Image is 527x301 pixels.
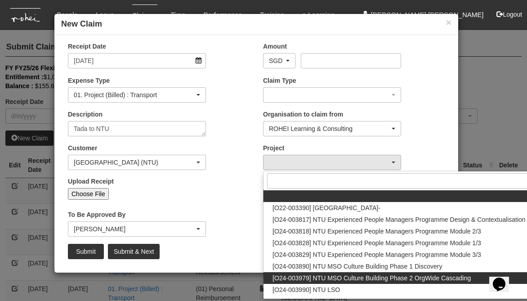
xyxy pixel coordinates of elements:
[61,19,102,28] b: New Claim
[68,188,109,200] input: Choose File
[489,265,518,292] iframe: chat widget
[272,285,340,294] span: [O24-003990] NTU LSO
[74,90,195,99] div: 01. Project (Billed) : Transport
[272,262,442,271] span: [O24-003890] NTU MSO Culture Building Phase 1 Discovery
[263,110,343,119] label: Organisation to claim from
[446,18,451,27] button: ×
[68,144,97,153] label: Customer
[68,87,206,103] button: 01. Project (Billed) : Transport
[68,110,103,119] label: Description
[272,250,481,259] span: [O24-003829] NTU Experienced People Managers Programme Module 3/3
[68,42,106,51] label: Receipt Date
[68,76,110,85] label: Expense Type
[263,42,287,51] label: Amount
[272,203,380,212] span: [O22-003390] [GEOGRAPHIC_DATA]-
[272,274,471,283] span: [O24-003979] NTU MSO Culture Building Phase 2 OrgWide Cascading
[269,56,284,65] div: SGD
[68,53,206,68] input: d/m/yyyy
[272,238,481,247] span: [O24-003828] NTU Experienced People Managers Programme Module 1/3
[263,121,401,136] button: ROHEI Learning & Consulting
[269,124,390,133] div: ROHEI Learning & Consulting
[272,227,481,236] span: [O24-003818] NTU Experienced People Managers Programme Module 2/3
[263,53,295,68] button: SGD
[74,225,195,234] div: [PERSON_NAME]
[68,221,206,237] button: Abel Tan
[68,210,125,219] label: To Be Approved By
[74,158,195,167] div: [GEOGRAPHIC_DATA] (NTU)
[108,244,160,259] input: Submit & Next
[68,244,104,259] input: Submit
[272,215,526,224] span: [O24-003817] NTU Experienced People Managers Programme Design & Contextualisation
[263,144,284,153] label: Project
[68,177,114,186] label: Upload Receipt
[68,155,206,170] button: Nanyang Technological University (NTU)
[263,76,296,85] label: Claim Type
